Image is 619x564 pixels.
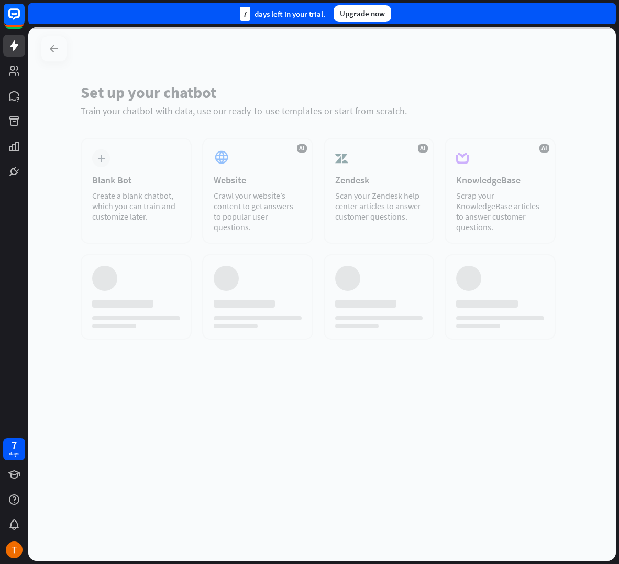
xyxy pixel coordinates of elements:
div: 7 [240,7,250,21]
div: Upgrade now [334,5,391,22]
div: days left in your trial. [240,7,325,21]
div: 7 [12,441,17,450]
a: 7 days [3,438,25,460]
div: days [9,450,19,458]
